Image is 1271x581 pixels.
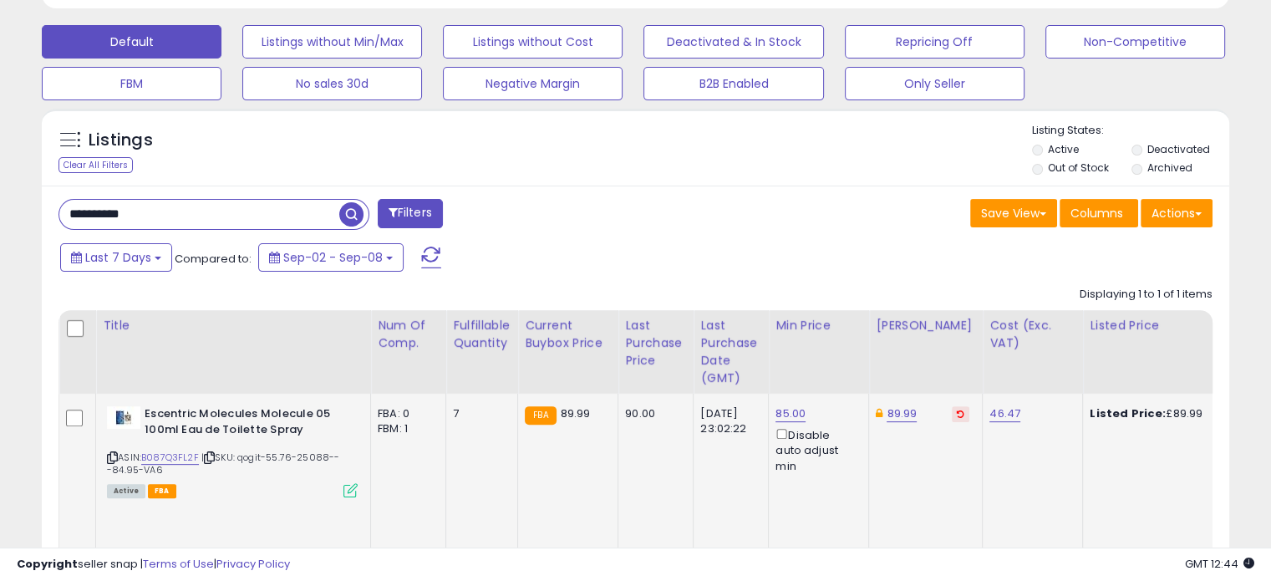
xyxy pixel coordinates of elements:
a: Privacy Policy [216,556,290,572]
h5: Listings [89,129,153,152]
div: Disable auto adjust min [775,426,856,474]
div: FBM: 1 [378,421,433,436]
label: Out of Stock [1048,161,1109,175]
button: Last 7 Days [60,243,172,272]
button: Listings without Min/Max [242,25,422,59]
span: All listings currently available for purchase on Amazon [107,484,145,498]
p: Listing States: [1032,123,1229,139]
a: B087Q3FL2F [141,451,199,465]
div: seller snap | | [17,557,290,573]
b: Listed Price: [1090,405,1166,421]
b: Escentric Molecules Molecule 05 100ml Eau de Toilette Spray [145,406,348,441]
div: Listed Price [1090,317,1234,334]
span: Compared to: [175,251,252,267]
span: Columns [1070,205,1123,222]
a: 46.47 [989,405,1020,422]
button: Negative Margin [443,67,623,100]
div: [PERSON_NAME] [876,317,975,334]
div: Last Purchase Price [625,317,686,369]
div: Title [103,317,364,334]
label: Active [1048,142,1079,156]
button: Save View [970,199,1057,227]
small: FBA [525,406,556,425]
div: 7 [453,406,505,421]
div: Displaying 1 to 1 of 1 items [1080,287,1213,303]
button: Deactivated & In Stock [643,25,823,59]
div: [DATE] 23:02:22 [700,406,755,436]
button: Actions [1141,199,1213,227]
span: FBA [148,484,176,498]
div: Cost (Exc. VAT) [989,317,1075,352]
button: No sales 30d [242,67,422,100]
button: Non-Competitive [1045,25,1225,59]
div: £89.99 [1090,406,1228,421]
span: Last 7 Days [85,249,151,266]
div: Current Buybox Price [525,317,611,352]
div: Fulfillable Quantity [453,317,511,352]
div: Num of Comp. [378,317,439,352]
a: 89.99 [887,405,917,422]
button: Sep-02 - Sep-08 [258,243,404,272]
a: Terms of Use [143,556,214,572]
label: Deactivated [1146,142,1209,156]
span: 89.99 [561,405,591,421]
span: | SKU: qogit-55.76-25088---84.95-VA6 [107,451,339,476]
div: ASIN: [107,406,358,496]
div: Min Price [775,317,862,334]
div: Clear All Filters [58,157,133,173]
span: 2025-09-16 12:44 GMT [1185,556,1254,572]
button: Default [42,25,221,59]
button: Repricing Off [845,25,1024,59]
img: 31TawvHpZ6L._SL40_.jpg [107,406,140,429]
button: B2B Enabled [643,67,823,100]
button: Only Seller [845,67,1024,100]
strong: Copyright [17,556,78,572]
span: Sep-02 - Sep-08 [283,249,383,266]
a: 85.00 [775,405,806,422]
button: Filters [378,199,443,228]
button: Columns [1060,199,1138,227]
button: FBM [42,67,221,100]
div: 90.00 [625,406,680,421]
div: Last Purchase Date (GMT) [700,317,761,387]
button: Listings without Cost [443,25,623,59]
label: Archived [1146,161,1192,175]
div: FBA: 0 [378,406,433,421]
